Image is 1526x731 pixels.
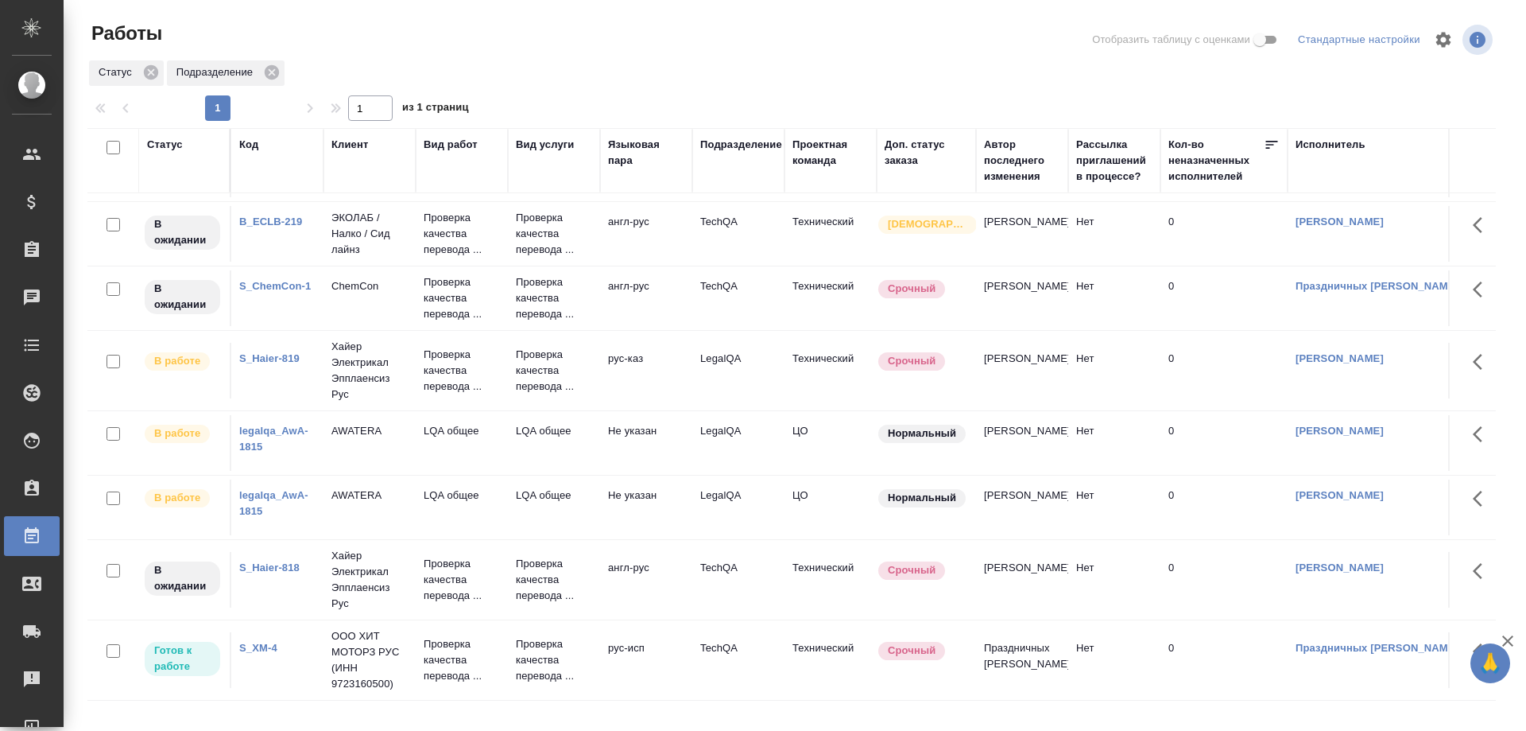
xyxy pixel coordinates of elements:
button: Здесь прячутся важные кнопки [1463,552,1501,590]
td: Нет [1068,632,1160,688]
td: TechQA [692,206,784,262]
button: Здесь прячутся важные кнопки [1463,415,1501,453]
a: S_XM-4 [239,642,277,654]
p: Проверка качества перевода ... [424,274,500,322]
div: Доп. статус заказа [885,137,968,169]
p: LQA общее [516,488,592,504]
td: англ-рус [600,206,692,262]
p: Срочный [888,281,935,297]
p: Хайер Электрикал Эпплаенсиз Рус [331,339,408,402]
td: ЦО [784,415,877,471]
button: Здесь прячутся важные кнопки [1463,206,1501,244]
div: Вид работ [424,137,478,153]
div: Рассылка приглашений в процессе? [1076,137,1152,185]
td: ЦО [784,480,877,535]
td: TechQA [692,632,784,688]
div: Код [239,137,258,153]
p: Нормальный [888,426,956,441]
button: Здесь прячутся важные кнопки [1463,270,1501,309]
td: TechQA [692,552,784,608]
p: AWATERA [331,423,408,439]
p: Статус [99,64,137,80]
p: Проверка качества перевода ... [516,636,592,684]
td: Праздничных [PERSON_NAME] [976,632,1068,688]
td: [PERSON_NAME] [976,343,1068,399]
td: Технический [784,206,877,262]
button: Здесь прячутся важные кнопки [1463,632,1501,671]
a: legalqa_AwA-1815 [239,489,308,517]
div: Исполнитель назначен, приступать к работе пока рано [143,278,222,316]
p: Срочный [888,643,935,659]
td: Нет [1068,270,1160,326]
div: Исполнитель выполняет работу [143,351,222,372]
td: LegalQA [692,480,784,535]
td: Технический [784,343,877,399]
div: Кол-во неназначенных исполнителей [1168,137,1264,185]
div: Автор последнего изменения [984,137,1060,185]
span: Работы [87,21,162,46]
div: Исполнитель [1296,137,1365,153]
span: 🙏 [1477,647,1504,680]
span: Настроить таблицу [1424,21,1462,59]
p: Срочный [888,562,935,578]
a: S_ChemCon-1 [239,280,311,292]
button: Здесь прячутся важные кнопки [1463,480,1501,518]
td: Нет [1068,415,1160,471]
div: Статус [147,137,183,153]
a: Праздничных [PERSON_NAME] [1296,280,1458,292]
p: Проверка качества перевода ... [424,210,500,258]
td: Нет [1068,480,1160,535]
div: Подразделение [700,137,782,153]
td: Нет [1068,343,1160,399]
td: 0 [1160,343,1288,399]
p: Проверка качества перевода ... [424,556,500,604]
div: Вид услуги [516,137,575,153]
td: 0 [1160,206,1288,262]
td: 0 [1160,415,1288,471]
td: англ-рус [600,552,692,608]
a: [PERSON_NAME] [1296,562,1384,574]
a: legalqa_AwA-1815 [239,425,308,453]
p: ChemCon [331,278,408,294]
p: В ожидании [154,281,211,313]
p: Срочный [888,353,935,369]
p: LQA общее [424,423,500,439]
div: Клиент [331,137,368,153]
div: split button [1294,28,1424,52]
p: ООО ХИТ МОТОРЗ РУС (ИНН 9723160500) [331,628,408,692]
div: Исполнитель может приступить к работе [143,640,222,678]
div: Подразделение [167,60,285,86]
td: 0 [1160,480,1288,535]
p: Проверка качества перевода ... [424,636,500,684]
td: [PERSON_NAME] [976,552,1068,608]
div: Статус [89,60,164,86]
a: S_Haier-819 [239,352,300,364]
div: Исполнитель выполняет работу [143,423,222,445]
td: [PERSON_NAME] [976,480,1068,535]
p: В работе [154,353,200,369]
td: Нет [1068,552,1160,608]
td: Технический [784,552,877,608]
p: Хайер Электрикал Эпплаенсиз Рус [331,548,408,612]
td: Технический [784,270,877,326]
p: LQA общее [516,423,592,439]
span: из 1 страниц [402,98,469,121]
td: Нет [1068,206,1160,262]
a: [PERSON_NAME] [1296,216,1384,227]
p: Подразделение [176,64,258,80]
td: [PERSON_NAME] [976,206,1068,262]
p: LQA общее [424,488,500,504]
div: Исполнитель выполняет работу [143,488,222,509]
p: Проверка качества перевода ... [424,347,500,395]
span: Отобразить таблицу с оценками [1092,32,1250,48]
a: Праздничных [PERSON_NAME] [1296,642,1458,654]
a: [PERSON_NAME] [1296,489,1384,501]
td: LegalQA [692,343,784,399]
td: [PERSON_NAME] [976,415,1068,471]
div: Исполнитель назначен, приступать к работе пока рано [143,560,222,597]
div: Исполнитель назначен, приступать к работе пока рано [143,214,222,251]
td: англ-рус [600,270,692,326]
p: Проверка качества перевода ... [516,274,592,322]
p: AWATERA [331,488,408,504]
p: Проверка качества перевода ... [516,347,592,395]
